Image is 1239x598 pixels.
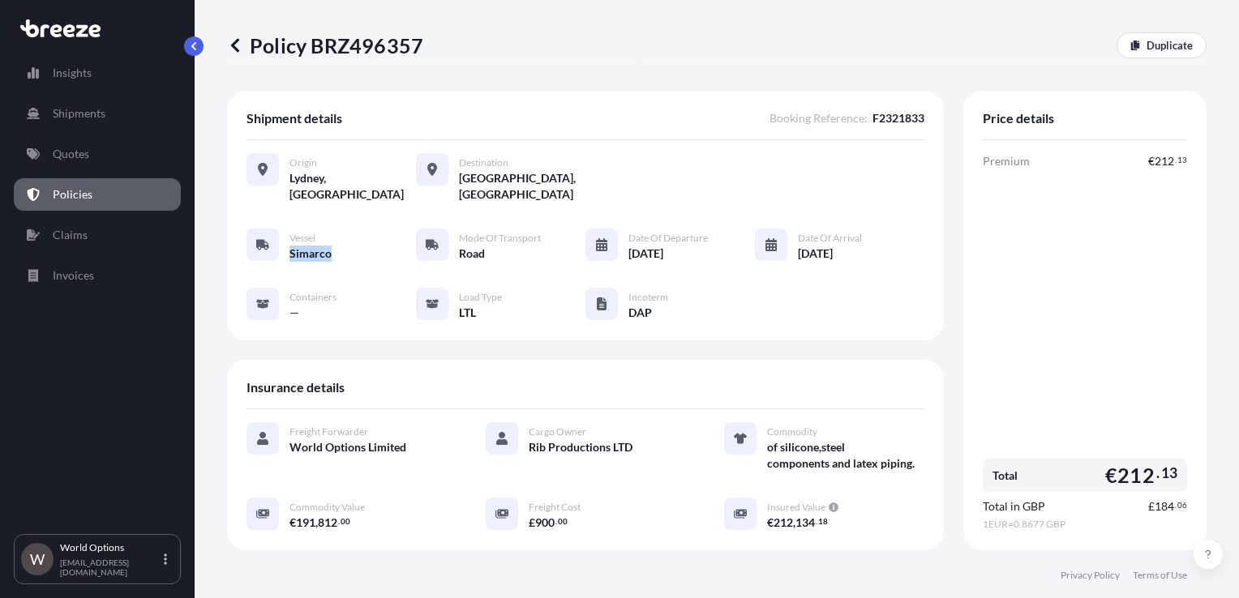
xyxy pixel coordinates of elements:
[983,153,1030,169] span: Premium
[767,517,774,528] span: €
[338,519,340,524] span: .
[628,291,668,304] span: Incoterm
[60,557,161,577] p: [EMAIL_ADDRESS][DOMAIN_NAME]
[1105,465,1117,485] span: €
[289,246,332,262] span: Simarco
[1156,468,1160,478] span: .
[296,517,315,528] span: 191
[529,517,535,528] span: £
[14,138,181,170] a: Quotes
[767,425,817,438] span: Commodity
[628,305,652,321] span: DAP
[1148,156,1155,167] span: €
[53,227,88,243] p: Claims
[1117,465,1155,485] span: 212
[1061,569,1120,582] a: Privacy Policy
[555,519,557,524] span: .
[289,170,416,203] span: Lydney, [GEOGRAPHIC_DATA]
[770,110,868,126] span: Booking Reference :
[798,246,833,262] span: [DATE]
[289,501,365,514] span: Commodity Value
[53,267,94,284] p: Invoices
[30,551,45,567] span: W
[983,110,1054,126] span: Price details
[992,468,1018,484] span: Total
[14,219,181,251] a: Claims
[289,517,296,528] span: €
[459,305,476,321] span: LTL
[628,246,663,262] span: [DATE]
[774,517,793,528] span: 212
[289,291,337,304] span: Containers
[14,97,181,130] a: Shipments
[529,425,586,438] span: Cargo Owner
[816,519,817,524] span: .
[289,425,368,438] span: Freight Forwarder
[983,518,1187,531] span: 1 EUR = 0.8677 GBP
[341,519,350,524] span: 00
[767,501,825,514] span: Insured Value
[628,232,708,245] span: Date of Departure
[1117,32,1207,58] a: Duplicate
[529,501,581,514] span: Freight Cost
[247,110,342,126] span: Shipment details
[535,517,555,528] span: 900
[459,170,585,203] span: [GEOGRAPHIC_DATA], [GEOGRAPHIC_DATA]
[315,517,318,528] span: ,
[1155,156,1174,167] span: 212
[1147,37,1193,53] p: Duplicate
[60,541,161,554] p: World Options
[1175,157,1177,163] span: .
[767,439,915,472] span: of silicone,steel components and latex piping.
[818,519,828,524] span: 18
[289,232,315,245] span: Vessel
[983,498,1045,515] span: Total in GBP
[529,439,632,455] span: Rib Productions LTD
[558,519,568,524] span: 00
[289,156,317,169] span: Origin
[14,259,181,292] a: Invoices
[795,517,815,528] span: 134
[14,57,181,89] a: Insights
[1133,569,1187,582] a: Terms of Use
[793,517,795,528] span: ,
[459,246,485,262] span: Road
[53,186,92,203] p: Policies
[1175,502,1177,508] span: .
[798,232,862,245] span: Date of Arrival
[318,517,337,528] span: 812
[227,32,423,58] p: Policy BRZ496357
[1177,502,1187,508] span: 06
[14,178,181,211] a: Policies
[289,439,406,455] span: World Options Limited
[872,110,924,126] span: F2321833
[247,379,345,395] span: Insurance details
[1155,501,1174,512] span: 184
[289,305,299,321] span: —
[53,105,105,122] p: Shipments
[1161,468,1177,478] span: 13
[459,291,502,304] span: Load Type
[459,232,541,245] span: Mode of Transport
[53,65,92,81] p: Insights
[459,156,508,169] span: Destination
[53,146,89,162] p: Quotes
[1148,501,1155,512] span: £
[1177,157,1187,163] span: 13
